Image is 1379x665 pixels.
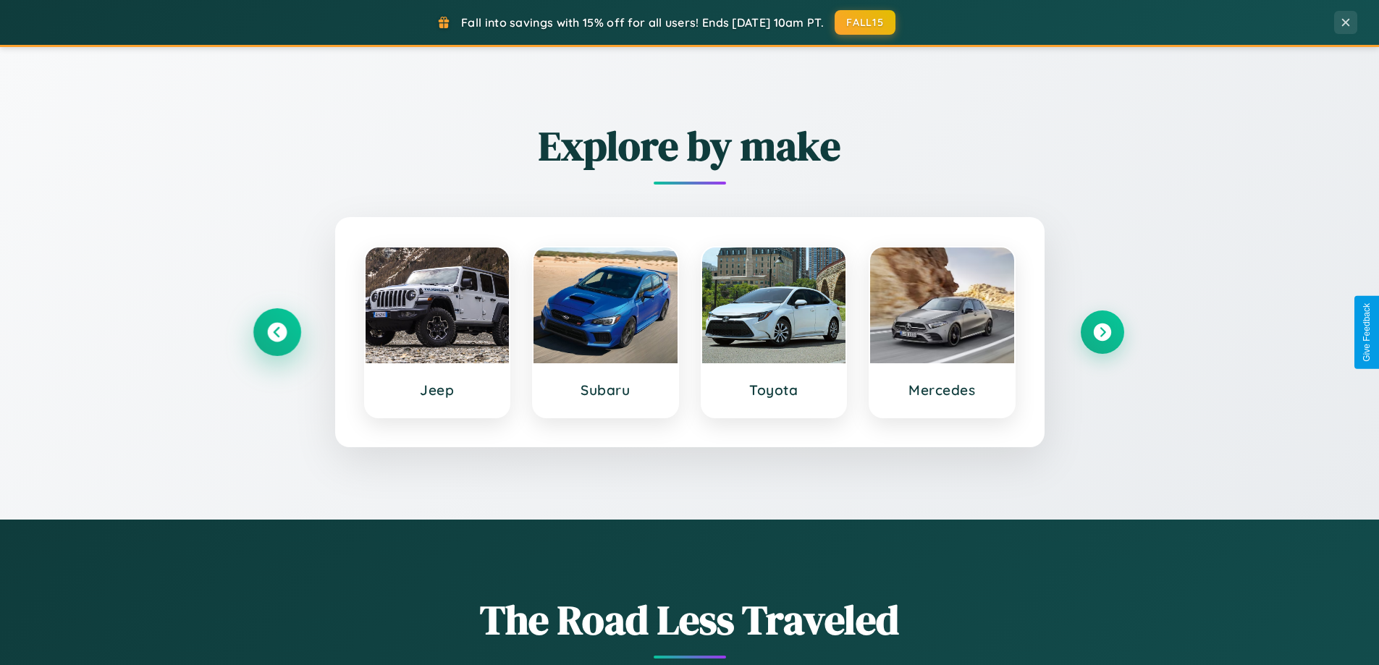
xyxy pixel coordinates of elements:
div: Give Feedback [1362,303,1372,362]
h1: The Road Less Traveled [256,592,1124,648]
h2: Explore by make [256,118,1124,174]
h3: Toyota [717,381,832,399]
h3: Mercedes [885,381,1000,399]
h3: Subaru [548,381,663,399]
h3: Jeep [380,381,495,399]
span: Fall into savings with 15% off for all users! Ends [DATE] 10am PT. [461,15,824,30]
button: FALL15 [835,10,895,35]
